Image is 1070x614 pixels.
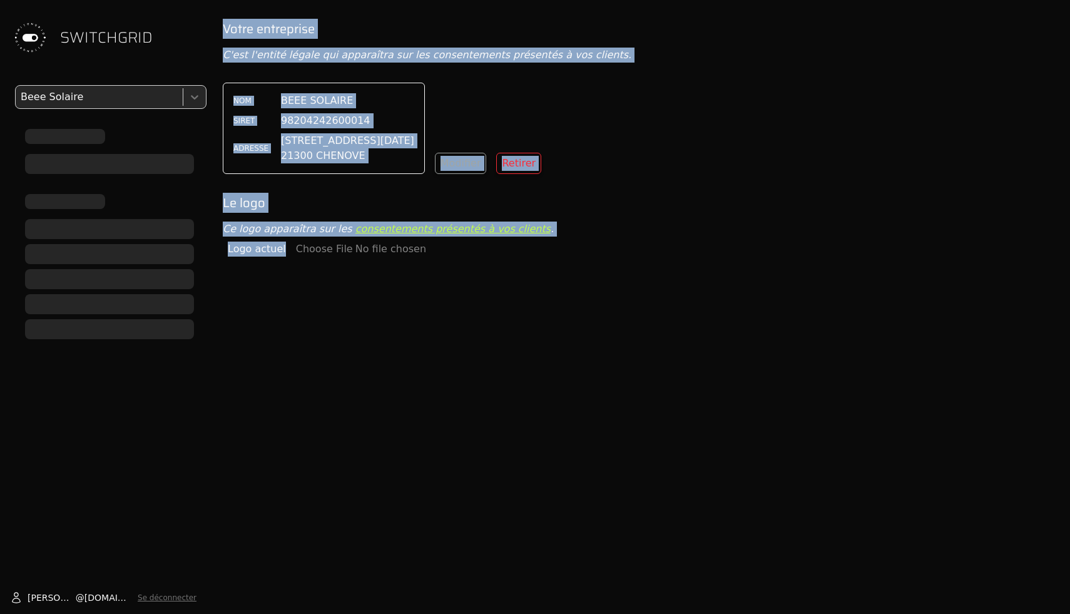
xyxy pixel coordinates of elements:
label: ADRESSE [233,143,271,153]
img: Switchgrid Logo [10,18,50,58]
button: Retirer [496,153,541,174]
a: consentements présentés à vos clients [355,223,551,235]
span: [STREET_ADDRESS][DATE] [281,133,414,148]
span: @ [76,591,84,604]
h2: Votre entreprise [223,20,1060,38]
span: 98204242600014 [281,113,370,128]
span: SWITCHGRID [60,28,153,48]
span: Logo actuel [228,242,286,257]
span: [PERSON_NAME] [28,591,76,604]
button: Se déconnecter [138,593,196,603]
h2: Le logo [223,194,1060,212]
div: Modifier [441,156,481,171]
p: Ce logo apparaîtra sur les . [223,222,1060,237]
label: SIRET [233,116,271,126]
div: Retirer [502,156,536,171]
span: [DOMAIN_NAME] [84,591,133,604]
p: C'est l'entité légale qui apparaîtra sur les consentements présentés à vos clients. [223,48,1060,63]
span: 21300 CHENOVE [281,148,414,163]
label: NOM [233,96,271,106]
button: Modifier [435,153,487,174]
span: BEEE SOLAIRE [281,93,353,108]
